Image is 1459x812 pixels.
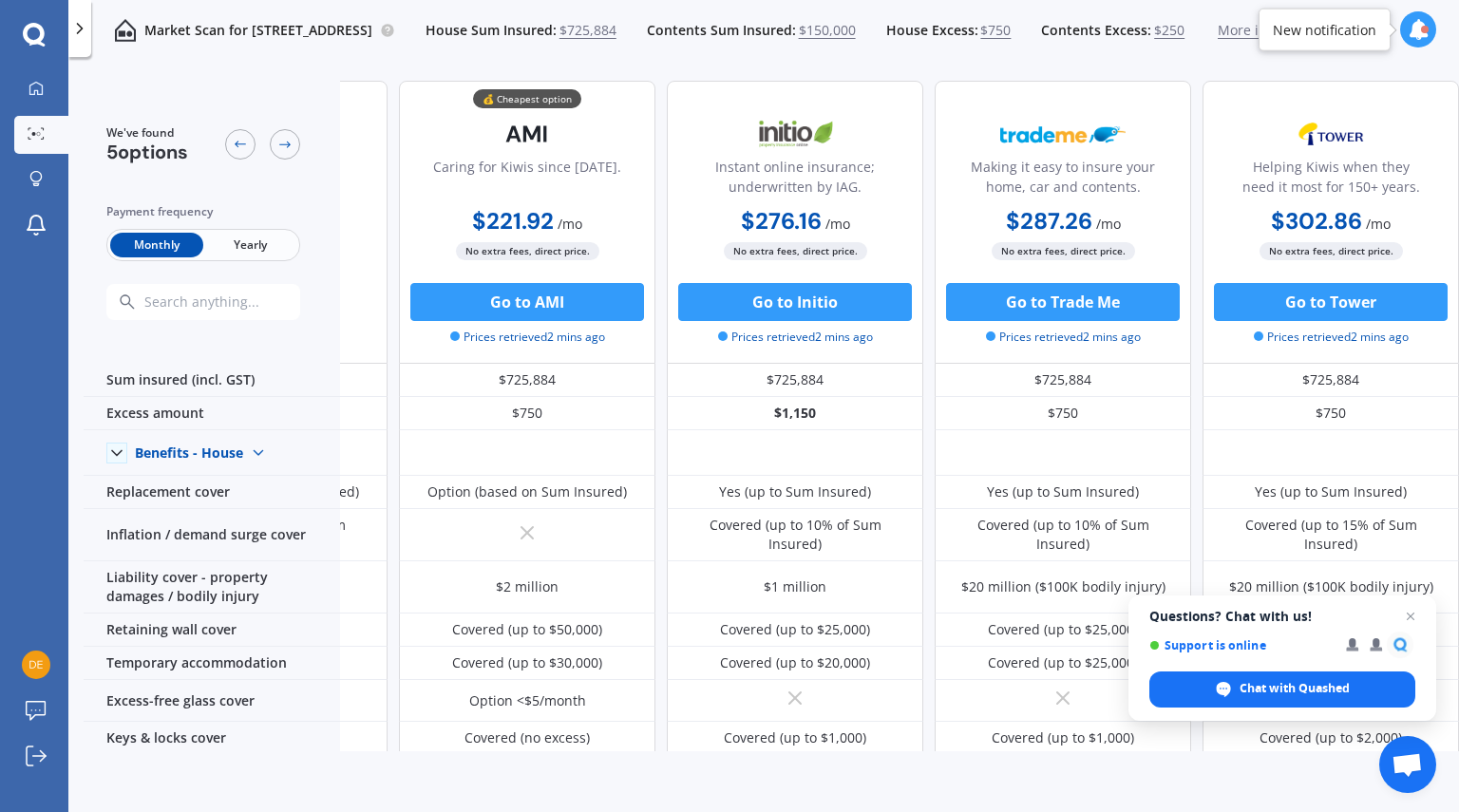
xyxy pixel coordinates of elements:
[114,19,137,42] img: home-and-contents.b802091223b8502ef2dd.svg
[946,283,1180,321] button: Go to Trade Me
[961,577,1165,596] div: $20 million ($100K bodily injury)
[399,364,655,397] div: $725,884
[683,157,907,204] div: Instant online insurance; underwritten by IAG.
[1214,283,1448,321] button: Go to Tower
[84,397,340,430] div: Excess amount
[667,397,923,430] div: $1,150
[203,233,296,257] span: Yearly
[1218,21,1279,40] span: More info
[724,242,867,260] span: No extra fees, direct price.
[456,242,599,260] span: No extra fees, direct price.
[426,21,557,40] span: House Sum Insured:
[949,516,1177,554] div: Covered (up to 10% of Sum Insured)
[135,444,243,462] div: Benefits - House
[472,206,554,236] b: $221.92
[84,680,340,722] div: Excess-free glass cover
[1096,215,1121,233] span: / mo
[667,364,923,397] div: $725,884
[22,651,50,679] img: 9a3326c40f987c148b58dd9dd20e6301
[935,364,1191,397] div: $725,884
[1273,20,1376,39] div: New notification
[1271,206,1362,236] b: $302.86
[799,21,856,40] span: $150,000
[84,509,340,561] div: Inflation / demand surge cover
[951,157,1175,204] div: Making it easy to insure your home, car and contents.
[1268,110,1393,158] img: Tower.webp
[84,476,340,509] div: Replacement cover
[464,110,590,158] img: AMI-text-1.webp
[558,215,582,233] span: / mo
[1203,397,1459,430] div: $750
[427,482,627,501] div: Option (based on Sum Insured)
[84,614,340,647] div: Retaining wall cover
[433,157,621,204] div: Caring for Kiwis since [DATE].
[144,21,372,40] p: Market Scan for [STREET_ADDRESS]
[825,215,850,233] span: / mo
[1255,482,1407,501] div: Yes (up to Sum Insured)
[450,329,605,346] span: Prices retrieved 2 mins ago
[1217,516,1445,554] div: Covered (up to 15% of Sum Insured)
[464,728,590,747] div: Covered (no excess)
[1379,736,1436,793] div: Open chat
[718,329,873,346] span: Prices retrieved 2 mins ago
[1203,364,1459,397] div: $725,884
[732,110,858,158] img: Initio.webp
[724,728,866,747] div: Covered (up to $1,000)
[410,283,644,321] button: Go to AMI
[84,647,340,680] div: Temporary accommodation
[987,482,1139,501] div: Yes (up to Sum Insured)
[647,21,796,40] span: Contents Sum Insured:
[84,722,340,755] div: Keys & locks cover
[1260,242,1403,260] span: No extra fees, direct price.
[886,21,978,40] span: House Excess:
[243,438,274,468] img: Benefit content down
[399,397,655,430] div: $750
[720,620,870,639] div: Covered (up to $25,000)
[1229,577,1433,596] div: $20 million ($100K bodily injury)
[1254,329,1409,346] span: Prices retrieved 2 mins ago
[988,653,1138,672] div: Covered (up to $25,000)
[84,364,340,397] div: Sum insured (incl. GST)
[935,397,1191,430] div: $750
[473,89,581,108] div: 💰 Cheapest option
[1260,728,1402,747] div: Covered (up to $2,000)
[992,728,1134,747] div: Covered (up to $1,000)
[1366,215,1391,233] span: / mo
[1399,605,1422,628] span: Close chat
[1000,110,1126,158] img: Trademe.webp
[741,206,822,236] b: $276.16
[1041,21,1151,40] span: Contents Excess:
[469,691,586,710] div: Option <$5/month
[106,202,300,221] div: Payment frequency
[764,577,826,596] div: $1 million
[106,124,188,142] span: We've found
[1149,609,1415,624] span: Questions? Chat with us!
[496,577,559,596] div: $2 million
[719,482,871,501] div: Yes (up to Sum Insured)
[720,653,870,672] div: Covered (up to $20,000)
[1006,206,1092,236] b: $287.26
[681,516,909,554] div: Covered (up to 10% of Sum Insured)
[452,620,602,639] div: Covered (up to $50,000)
[1240,680,1350,697] span: Chat with Quashed
[992,242,1135,260] span: No extra fees, direct price.
[142,293,337,311] input: Search anything...
[1149,638,1333,652] span: Support is online
[1154,21,1184,40] span: $250
[452,653,602,672] div: Covered (up to $30,000)
[986,329,1141,346] span: Prices retrieved 2 mins ago
[980,21,1011,40] span: $750
[84,561,340,614] div: Liability cover - property damages / bodily injury
[559,21,616,40] span: $725,884
[1219,157,1443,204] div: Helping Kiwis when they need it most for 150+ years.
[988,620,1138,639] div: Covered (up to $25,000)
[106,140,188,164] span: 5 options
[1149,671,1415,708] div: Chat with Quashed
[678,283,912,321] button: Go to Initio
[110,233,203,257] span: Monthly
